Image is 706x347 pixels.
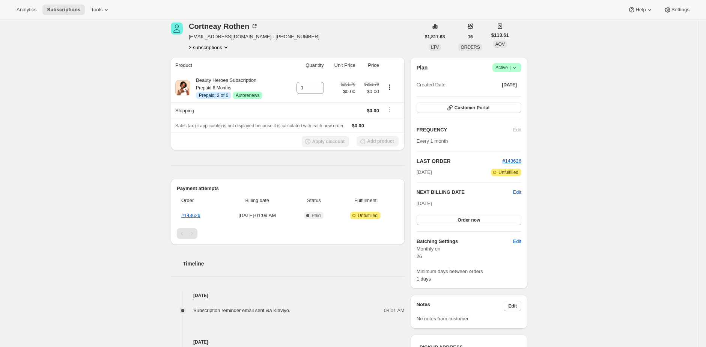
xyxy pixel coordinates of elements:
button: #143626 [502,157,521,165]
span: [DATE] [417,201,432,206]
button: Subscriptions [42,5,85,15]
button: Edit [509,235,526,247]
span: [DATE] · 01:09 AM [223,212,291,219]
span: $0.00 [341,88,355,95]
span: 08:01 AM [384,307,405,314]
span: [EMAIL_ADDRESS][DOMAIN_NAME] · [PHONE_NUMBER] [189,33,319,41]
h2: Timeline [183,260,405,267]
button: Product actions [189,44,230,51]
h2: NEXT BILLING DATE [417,189,513,196]
span: Monthly on [417,245,521,253]
span: Unfulfilled [498,169,518,175]
span: Prepaid: 2 of 6 [199,92,228,98]
span: Edit [508,303,517,309]
button: Edit [513,189,521,196]
h4: [DATE] [171,292,405,299]
span: $1,817.68 [425,34,445,40]
th: Order [177,192,221,209]
span: Unfulfilled [358,213,378,219]
button: 16 [463,32,477,42]
span: Paid [312,213,321,219]
h3: Notes [417,301,504,311]
span: Sales tax (if applicable) is not displayed because it is calculated with each new order. [175,123,345,128]
h2: Payment attempts [177,185,399,192]
span: $0.00 [360,88,379,95]
span: [DATE] [502,82,517,88]
small: Prepaid 6 Months [196,85,231,91]
th: Product [171,57,287,74]
button: Help [623,5,658,15]
span: Subscriptions [47,7,80,13]
img: product img [175,80,190,95]
span: Active [495,64,518,71]
span: 1 days [417,276,431,282]
span: Tools [91,7,102,13]
a: #143626 [181,213,200,218]
span: Status [295,197,332,204]
span: $0.00 [367,108,379,113]
span: Subscription reminder email sent via Klaviyo. [193,308,291,313]
button: Edit [504,301,521,311]
button: Product actions [384,83,396,91]
span: $0.00 [352,123,364,128]
span: Cortneay Rothen [171,23,183,35]
span: Edit [513,238,521,245]
button: Settings [659,5,694,15]
button: $1,817.68 [420,32,449,42]
h2: FREQUENCY [417,126,513,134]
span: AOV [495,42,505,47]
span: Every 1 month [417,138,448,144]
button: Tools [86,5,114,15]
button: Customer Portal [417,103,521,113]
span: 16 [468,34,473,40]
button: Analytics [12,5,41,15]
span: LTV [431,45,439,50]
small: $251.70 [341,82,355,86]
h2: LAST ORDER [417,157,503,165]
button: [DATE] [497,80,521,90]
span: 26 [417,253,422,259]
div: Beauty Heroes Subscription [190,77,262,99]
span: [DATE] [417,169,432,176]
span: No notes from customer [417,316,469,321]
div: Cortneay Rothen [189,23,258,30]
th: Shipping [171,102,287,119]
span: Analytics [17,7,36,13]
span: Autorenews [236,92,259,98]
th: Quantity [287,57,326,74]
th: Unit Price [326,57,358,74]
span: | [510,65,511,71]
span: Minimum days between orders [417,268,521,275]
nav: Pagination [177,228,399,239]
button: Shipping actions [384,106,396,114]
a: #143626 [502,158,521,164]
span: ORDERS [461,45,480,50]
small: $251.70 [364,82,379,86]
span: Fulfillment [337,197,394,204]
span: Order now [458,217,480,223]
span: Help [635,7,646,13]
button: Order now [417,215,521,225]
span: $113.61 [491,32,509,39]
span: Customer Portal [455,105,489,111]
h2: Plan [417,64,428,71]
span: Created Date [417,81,446,89]
h4: [DATE] [171,338,405,346]
span: Settings [671,7,689,13]
span: Billing date [223,197,291,204]
th: Price [358,57,381,74]
h6: Batching Settings [417,238,513,245]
